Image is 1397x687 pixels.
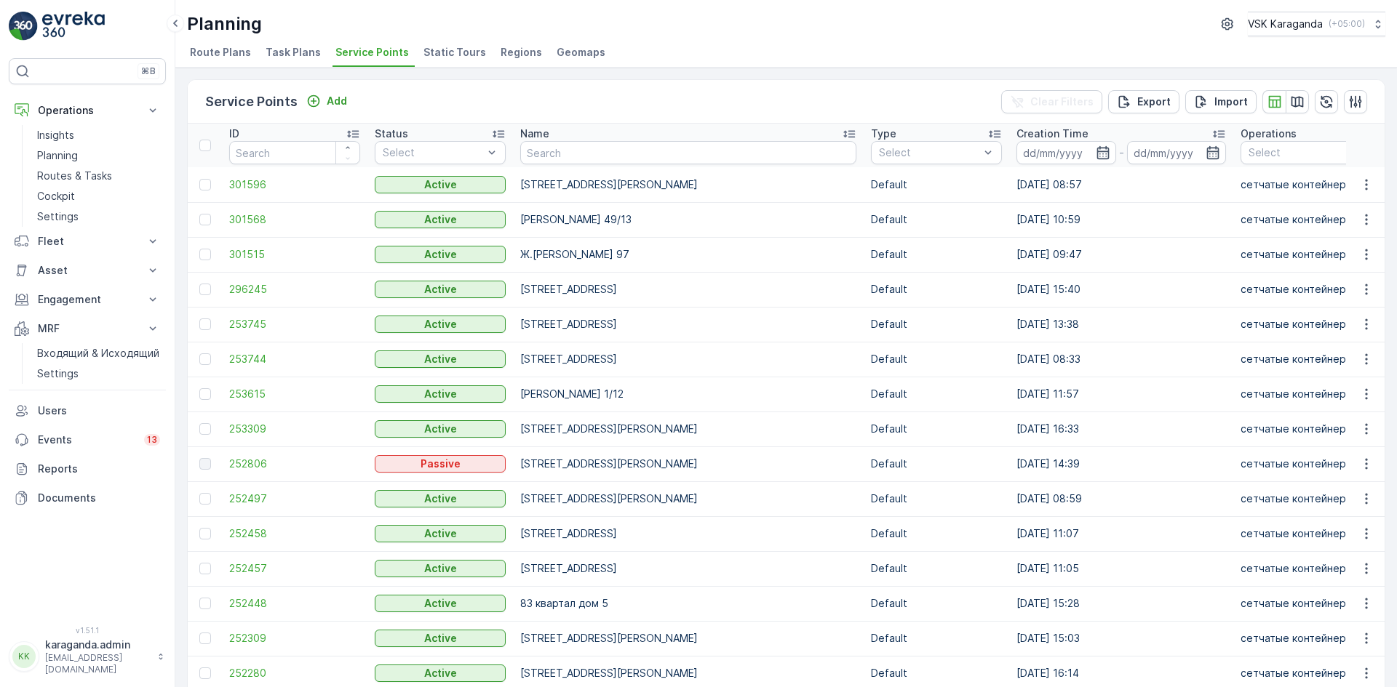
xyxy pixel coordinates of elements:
[1214,95,1248,109] p: Import
[229,247,360,262] span: 301515
[229,317,360,332] span: 253745
[424,596,457,611] p: Active
[229,141,360,164] input: Search
[375,525,506,542] button: Active
[871,422,1002,436] p: Default
[375,560,506,577] button: Active
[199,667,211,679] div: Toggle Row Selected
[199,423,211,435] div: Toggle Row Selected
[229,177,360,192] span: 301596
[335,45,409,60] span: Service Points
[520,457,856,471] p: [STREET_ADDRESS][PERSON_NAME]
[423,45,486,60] span: Static Tours
[871,177,1002,192] p: Default
[501,45,542,60] span: Regions
[266,45,321,60] span: Task Plans
[229,596,360,611] span: 252448
[38,103,137,118] p: Operations
[871,631,1002,646] p: Default
[871,561,1002,576] p: Default
[229,561,360,576] a: 252457
[375,490,506,507] button: Active
[199,388,211,400] div: Toggle Row Selected
[229,212,360,227] a: 301568
[1241,177,1372,192] p: сетчатыe контейнера
[199,353,211,365] div: Toggle Row Selected
[375,455,506,473] button: Passive
[871,352,1002,366] p: Default
[229,352,360,366] a: 253744
[1009,202,1233,237] td: [DATE] 10:59
[31,186,166,206] a: Cockpit
[1119,144,1124,161] p: -
[1241,422,1372,436] p: сетчатыe контейнера
[1009,307,1233,342] td: [DATE] 13:38
[31,145,166,166] a: Planning
[229,457,360,471] a: 252806
[375,246,506,263] button: Active
[1241,561,1372,576] p: сетчатыe контейнера
[424,561,457,576] p: Active
[199,493,211,505] div: Toggle Row Selected
[871,666,1002,680] p: Default
[520,212,856,227] p: [PERSON_NAME] 49/13
[38,462,160,476] p: Reports
[424,212,457,227] p: Active
[199,563,211,574] div: Toggle Row Selected
[229,526,360,541] a: 252458
[1009,237,1233,272] td: [DATE] 09:47
[1249,145,1349,160] p: Select
[424,491,457,506] p: Active
[1108,90,1179,113] button: Export
[199,214,211,225] div: Toggle Row Selected
[424,526,457,541] p: Active
[229,631,360,646] span: 252309
[229,422,360,436] a: 253309
[375,211,506,228] button: Active
[1030,95,1094,109] p: Clear Filters
[1241,666,1372,680] p: сетчатыe контейнера
[424,422,457,436] p: Active
[375,316,506,333] button: Active
[141,65,156,77] p: ⌘B
[229,491,360,506] a: 252497
[520,666,856,680] p: [STREET_ADDRESS][PERSON_NAME]
[520,126,549,141] p: Name
[199,632,211,644] div: Toggle Row Selected
[871,247,1002,262] p: Default
[31,206,166,227] a: Settings
[9,314,166,343] button: MRF
[871,526,1002,541] p: Default
[375,595,506,612] button: Active
[38,403,160,418] p: Users
[327,94,347,108] p: Add
[42,12,105,41] img: logo_light-DOdMpM7g.png
[1185,90,1257,113] button: Import
[187,12,262,36] p: Planning
[1241,126,1297,141] p: Operations
[45,652,150,675] p: [EMAIL_ADDRESS][DOMAIN_NAME]
[1241,282,1372,297] p: сетчатыe контейнера
[31,166,166,186] a: Routes & Tasks
[520,352,856,366] p: [STREET_ADDRESS]
[520,631,856,646] p: [STREET_ADDRESS][PERSON_NAME]
[1241,352,1372,366] p: сетчатыe контейнера
[199,318,211,330] div: Toggle Row Selected
[520,141,856,164] input: Search
[31,343,166,363] a: Входящий & Исходящий
[424,282,457,297] p: Active
[1137,95,1171,109] p: Export
[871,491,1002,506] p: Default
[229,126,239,141] p: ID
[9,396,166,425] a: Users
[424,177,457,192] p: Active
[37,169,112,183] p: Routes & Tasks
[375,126,408,141] p: Status
[375,420,506,438] button: Active
[1241,596,1372,611] p: сетчатыe контейнера
[9,12,38,41] img: logo
[1009,446,1233,481] td: [DATE] 14:39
